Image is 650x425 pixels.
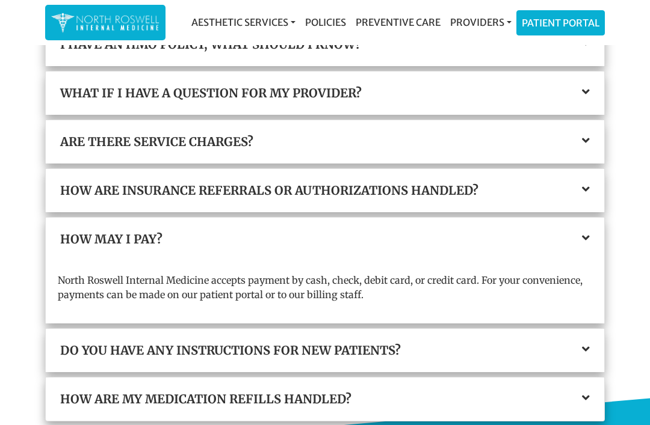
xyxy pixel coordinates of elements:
[60,343,590,358] a: Do you have any instructions for new patients?
[300,10,351,34] a: Policies
[58,273,592,302] p: North Roswell Internal Medicine accepts payment by cash, check, debit card, or credit card. For y...
[517,11,604,35] a: Patient Portal
[60,183,590,198] a: How are insurance referrals or authorizations handled?
[60,232,590,246] a: How may I pay?
[187,10,300,34] a: Aesthetic Services
[60,86,590,100] a: What if I have a question for my provider?
[60,135,590,149] a: Are there service charges?
[351,10,445,34] a: Preventive Care
[445,10,516,34] a: Providers
[51,11,159,34] img: North Roswell Internal Medicine
[60,392,590,406] a: How are my medication refills handled?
